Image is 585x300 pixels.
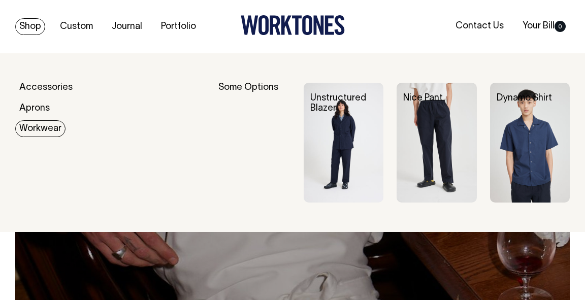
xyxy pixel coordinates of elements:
a: Journal [108,18,146,35]
a: Portfolio [157,18,200,35]
a: Workwear [15,120,66,137]
a: Custom [56,18,97,35]
a: Accessories [15,79,77,96]
a: Your Bill0 [518,18,570,35]
a: Nice Pant [403,94,443,103]
img: Nice Pant [397,83,476,203]
a: Dynamo Shirt [497,94,552,103]
img: Dynamo Shirt [490,83,570,203]
a: Contact Us [451,18,508,35]
a: Shop [15,18,45,35]
span: 0 [555,21,566,32]
a: Unstructured Blazer [310,94,366,113]
div: Some Options [218,83,290,203]
img: Unstructured Blazer [304,83,383,203]
a: Aprons [15,100,54,117]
